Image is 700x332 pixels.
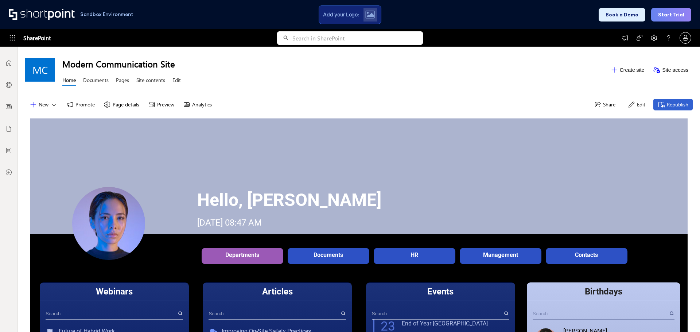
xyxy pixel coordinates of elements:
button: Page details [99,99,144,110]
button: Republish [653,99,693,110]
input: Search [46,308,177,319]
h1: Sandbox Environment [80,12,133,16]
div: Description [546,262,627,273]
input: Search [209,308,340,319]
h1: Modern Communication Site [62,58,606,70]
span: Add your Logo: [323,11,359,18]
div: End of Year [GEOGRAPHIC_DATA] [402,319,508,328]
img: Upload logo [365,11,375,19]
a: Home [62,77,76,86]
button: Share [590,99,620,110]
input: Search in SharePoint [292,31,423,45]
button: Analytics [179,99,216,110]
span: Articles [262,286,293,297]
a: Site contents [136,77,165,86]
div: Management [462,251,540,258]
button: Site access [649,64,693,76]
button: New [25,99,62,110]
button: Promote [62,99,99,110]
button: Start Trial [651,8,691,22]
span: Webinars [96,286,133,297]
button: Preview [144,99,179,110]
a: Documents [83,77,109,86]
strong: Hello, [PERSON_NAME] [197,190,381,210]
div: Description [202,262,283,273]
input: Search [533,308,668,319]
iframe: Chat Widget [569,247,700,332]
span: SharePoint [23,29,51,47]
span: MC [32,64,48,76]
div: Description [288,262,369,273]
button: Create site [606,64,649,76]
a: Edit [172,77,181,86]
a: Pages [116,77,129,86]
div: Contacts [548,251,626,258]
button: Book a Demo [599,8,645,22]
div: Departments [203,251,281,258]
input: Search [372,308,503,319]
div: [DATE] 08:47 AM [197,218,262,228]
div: Description [374,262,455,273]
div: Description [460,262,541,273]
button: Edit [623,99,650,110]
div: Documents [289,251,367,258]
div: HR [376,251,454,258]
span: Events [427,286,454,297]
